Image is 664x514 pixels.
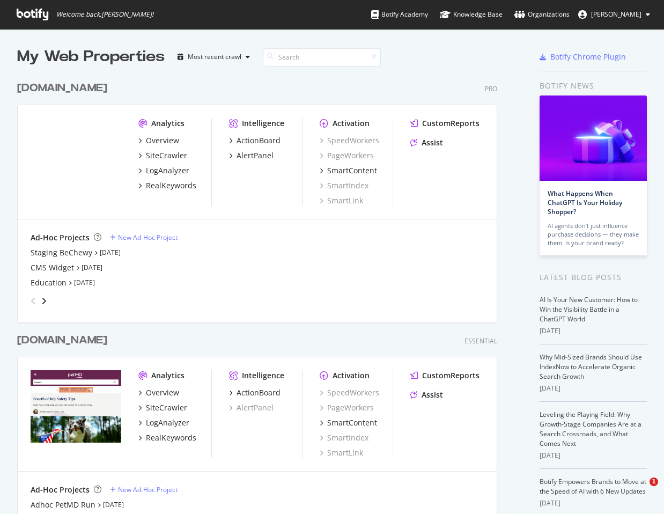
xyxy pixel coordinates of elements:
div: Intelligence [242,370,284,381]
div: Assist [422,390,443,400]
div: [DATE] [540,451,647,460]
a: CustomReports [410,118,479,129]
a: Assist [410,137,443,148]
div: Botify Chrome Plugin [550,52,626,62]
div: Essential [464,336,497,346]
div: AI agents don’t just influence purchase decisions — they make them. Is your brand ready? [548,222,639,247]
button: Most recent crawl [173,48,254,65]
div: Ad-Hoc Projects [31,484,90,495]
a: AlertPanel [229,402,274,413]
a: Botify Chrome Plugin [540,52,626,62]
div: SmartLink [320,195,363,206]
span: Steve Valenza [591,10,641,19]
div: Botify Academy [371,9,428,20]
div: [DOMAIN_NAME] [17,80,107,96]
div: LogAnalyzer [146,165,189,176]
div: My Web Properties [17,46,165,68]
a: Adhoc PetMD Run [31,500,95,510]
a: LogAnalyzer [138,417,189,428]
a: Education [31,277,67,288]
img: www.petmd.com [31,370,121,443]
div: New Ad-Hoc Project [118,485,178,494]
a: SiteCrawler [138,150,187,161]
div: Analytics [151,118,185,129]
div: LogAnalyzer [146,417,189,428]
div: Ad-Hoc Projects [31,232,90,243]
div: CustomReports [422,370,479,381]
input: Search [263,48,381,67]
a: SmartContent [320,165,377,176]
a: LogAnalyzer [138,165,189,176]
a: [DATE] [103,500,124,509]
div: [DATE] [540,326,647,336]
div: RealKeywords [146,180,196,191]
div: Most recent crawl [188,54,241,60]
a: [DATE] [82,263,102,272]
button: [PERSON_NAME] [570,6,659,23]
a: SmartLink [320,447,363,458]
a: Overview [138,387,179,398]
div: CustomReports [422,118,479,129]
a: Staging BeChewy [31,247,92,258]
a: SiteCrawler [138,402,187,413]
span: Welcome back, [PERSON_NAME] ! [56,10,153,19]
a: Overview [138,135,179,146]
img: www.chewy.com [31,118,121,190]
div: [DOMAIN_NAME] [17,333,107,348]
a: SpeedWorkers [320,135,379,146]
div: Latest Blog Posts [540,271,647,283]
div: PageWorkers [320,402,374,413]
a: ActionBoard [229,135,281,146]
div: [DATE] [540,498,647,508]
a: SmartContent [320,417,377,428]
a: Why Mid-Sized Brands Should Use IndexNow to Accelerate Organic Search Growth [540,353,642,381]
div: SmartContent [327,417,377,428]
div: [DATE] [540,384,647,393]
div: Assist [422,137,443,148]
a: New Ad-Hoc Project [110,485,178,494]
a: SpeedWorkers [320,387,379,398]
div: Analytics [151,370,185,381]
a: AlertPanel [229,150,274,161]
a: Botify Empowers Brands to Move at the Speed of AI with 6 New Updates [540,477,646,496]
div: Overview [146,135,179,146]
div: New Ad-Hoc Project [118,233,178,242]
div: SmartContent [327,165,377,176]
a: Assist [410,390,443,400]
div: angle-right [40,296,48,306]
div: angle-left [26,292,40,310]
div: Botify news [540,80,647,92]
a: [DATE] [74,278,95,287]
a: [DOMAIN_NAME] [17,333,112,348]
a: AI Is Your New Customer: How to Win the Visibility Battle in a ChatGPT World [540,295,638,324]
div: Overview [146,387,179,398]
div: SiteCrawler [146,150,187,161]
img: What Happens When ChatGPT Is Your Holiday Shopper? [540,96,647,181]
div: Knowledge Base [440,9,503,20]
a: SmartIndex [320,180,368,191]
div: Organizations [514,9,570,20]
div: AlertPanel [237,150,274,161]
a: CMS Widget [31,262,74,273]
div: PageWorkers [320,150,374,161]
iframe: Intercom live chat [628,478,653,503]
a: What Happens When ChatGPT Is Your Holiday Shopper? [548,189,622,216]
a: New Ad-Hoc Project [110,233,178,242]
div: RealKeywords [146,432,196,443]
a: RealKeywords [138,180,196,191]
a: RealKeywords [138,432,196,443]
div: ActionBoard [237,135,281,146]
span: 1 [650,478,658,486]
div: Pro [485,84,497,93]
a: SmartIndex [320,432,368,443]
div: ActionBoard [237,387,281,398]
